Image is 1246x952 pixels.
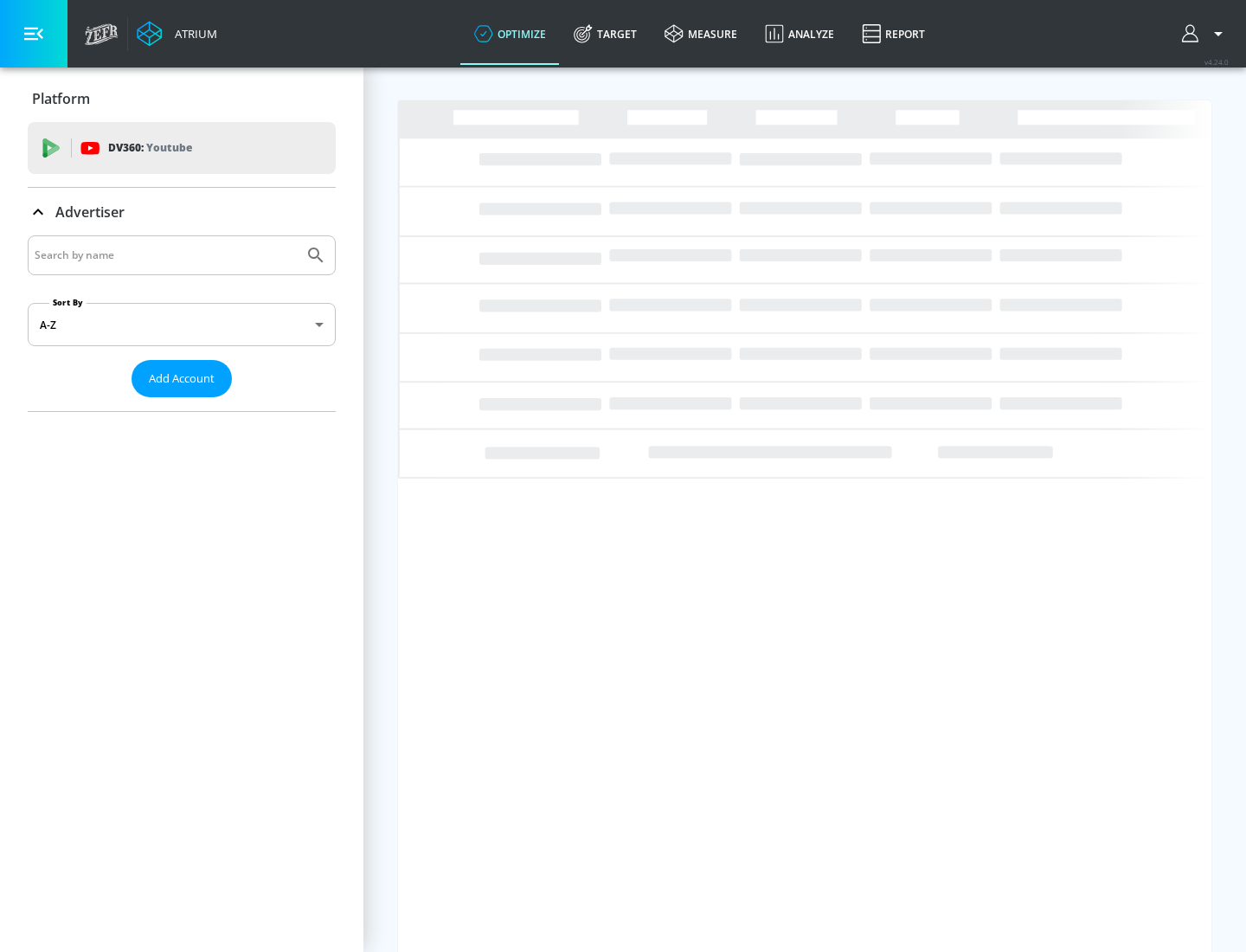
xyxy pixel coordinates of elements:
a: optimize [460,3,560,65]
a: Analyze [751,3,848,65]
nav: list of Advertiser [28,397,336,411]
a: Target [560,3,651,65]
div: Atrium [168,26,217,42]
div: DV360: Youtube [28,122,336,174]
a: Report [848,3,939,65]
div: Advertiser [28,235,336,411]
p: Advertiser [55,203,125,222]
div: A-Z [28,303,336,346]
a: Atrium [137,21,217,47]
p: Youtube [146,138,192,157]
p: DV360: [108,138,192,158]
div: Platform [28,74,336,123]
span: v 4.24.0 [1204,57,1229,67]
span: Add Account [149,369,215,389]
a: measure [651,3,751,65]
p: Platform [32,89,90,108]
div: Advertiser [28,188,336,236]
button: Add Account [132,360,232,397]
label: Sort By [49,297,87,308]
input: Search by name [35,244,297,267]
